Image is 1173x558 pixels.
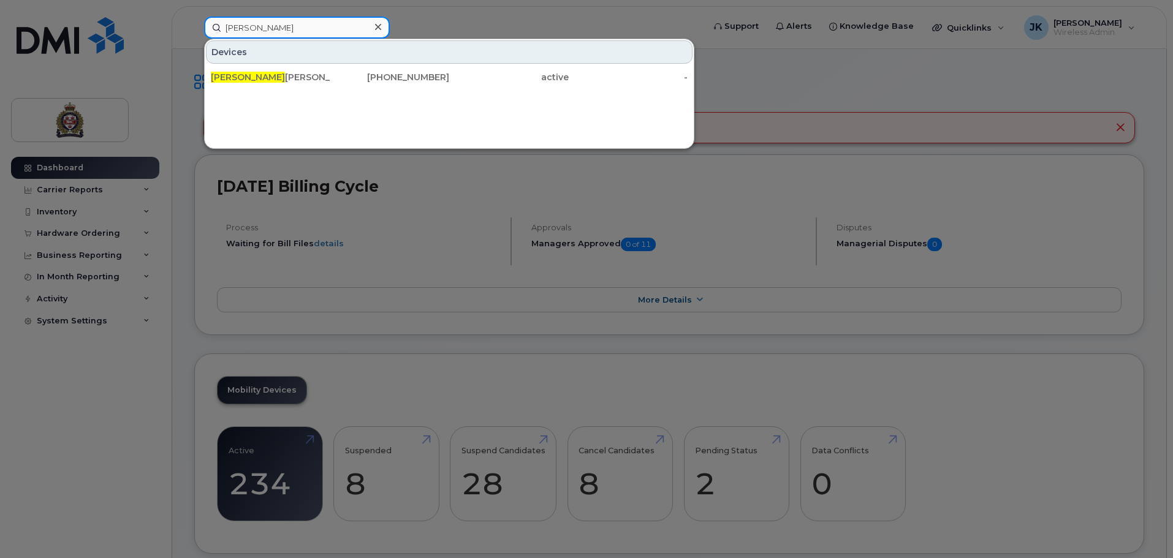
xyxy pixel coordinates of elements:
[569,71,688,83] div: -
[211,72,285,83] span: [PERSON_NAME]
[449,71,569,83] div: active
[330,71,450,83] div: [PHONE_NUMBER]
[206,66,693,88] a: [PERSON_NAME][PERSON_NAME][PHONE_NUMBER]active-
[211,71,330,83] div: [PERSON_NAME]
[206,40,693,64] div: Devices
